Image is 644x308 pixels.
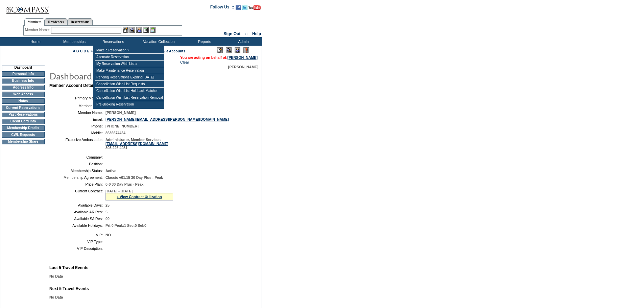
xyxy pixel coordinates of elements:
td: Web Access [2,92,45,97]
img: pgTtlDashboard.gif [49,69,184,82]
img: b_calculator.gif [150,27,156,33]
img: Impersonate [235,47,240,53]
td: Current Reservations [2,105,45,111]
div: No Data [49,295,258,299]
td: Credit Card Info [2,119,45,124]
td: VIP: [52,233,103,237]
span: 5 [105,210,108,214]
a: Members [24,18,45,26]
img: Impersonate [136,27,142,33]
td: CWL Requests [2,132,45,138]
td: VIP Type: [52,240,103,244]
td: Member Since: [52,104,103,108]
img: Subscribe to our YouTube Channel [248,5,261,10]
img: View Mode [226,47,232,53]
div: No Data [49,274,258,278]
td: Past Reservations [2,112,45,117]
a: Follow us on Twitter [242,7,247,11]
td: Price Plan: [52,182,103,186]
img: Follow us on Twitter [242,5,247,10]
td: Cancellation Wish List Holdback Matches [95,88,164,94]
td: Make a Reservation » [95,47,164,54]
td: Phone: [52,124,103,128]
a: Clear [180,60,189,64]
td: Available SA Res: [52,217,103,221]
td: Mobile: [52,131,103,135]
span: Administrator, Member Services 303.226.4031 [105,138,168,150]
span: Active [105,169,116,173]
span: [PHONE_NUMBER] [105,124,139,128]
span: [PERSON_NAME] [228,65,258,69]
td: Available AR Res: [52,210,103,214]
td: Membership Share [2,139,45,144]
td: Primary Member: [52,95,103,101]
td: Membership Agreement: [52,175,103,180]
td: Exclusive Ambassador: [52,138,103,150]
td: Member Name: [52,111,103,115]
img: Reservations [143,27,149,33]
td: Cancellation Wish List Reservation Removal [95,94,164,101]
a: [EMAIL_ADDRESS][DOMAIN_NAME] [105,142,168,146]
td: Company: [52,155,103,159]
td: Alternate Reservation [95,54,164,61]
span: :: [245,31,248,36]
img: b_edit.gif [123,27,128,33]
td: Home [15,37,54,46]
div: Member Name: [25,27,51,33]
img: View [129,27,135,33]
td: Membership Details [2,125,45,131]
a: ER Accounts [163,49,185,53]
a: Reservations [67,18,93,25]
td: Email: [52,117,103,121]
span: You are acting on behalf of: [180,55,258,60]
td: Pre-Booking Reservation [95,101,164,108]
span: 99 [105,217,110,221]
b: Last 5 Travel Events [49,265,88,270]
td: Cancellation Wish List Requests [95,81,164,88]
span: [PERSON_NAME] [105,111,136,115]
span: 25 [105,203,110,207]
img: Edit Mode [217,47,223,53]
td: Current Contract: [52,189,103,200]
img: Become our fan on Facebook [236,5,241,10]
td: Available Holidays: [52,223,103,228]
span: [DATE] - [DATE] [105,189,133,193]
a: [PERSON_NAME][EMAIL_ADDRESS][PERSON_NAME][DOMAIN_NAME] [105,117,229,121]
b: Next 5 Travel Events [49,286,89,291]
td: Business Info [2,78,45,84]
td: Admin [223,37,262,46]
a: » View Contract Utilization [117,195,162,199]
span: NO [105,233,111,237]
td: Reports [184,37,223,46]
a: D [84,49,86,53]
a: B [76,49,79,53]
a: Residences [45,18,67,25]
span: 8636674464 [105,131,125,135]
a: Sign Out [223,31,240,36]
a: Help [252,31,261,36]
td: Available Days: [52,203,103,207]
a: Subscribe to our YouTube Channel [248,7,261,11]
td: Memberships [54,37,93,46]
td: Make Maintenance Reservation [95,67,164,74]
span: Pri:0 Peak:1 Sec:0 Sel:0 [105,223,146,228]
a: A [73,49,75,53]
span: Classic v01.15 30 Day Plus - Peak [105,175,163,180]
td: VIP Description: [52,246,103,251]
td: Dashboard [2,65,45,70]
a: F [91,49,93,53]
td: Vacation Collection [132,37,184,46]
td: Address Info [2,85,45,90]
td: Notes [2,98,45,104]
td: Membership Status: [52,169,103,173]
td: Position: [52,162,103,166]
td: Reservations [93,37,132,46]
a: E [87,49,90,53]
a: [PERSON_NAME] [228,55,258,60]
a: Become our fan on Facebook [236,7,241,11]
td: My Reservation Wish List » [95,61,164,67]
td: Follow Us :: [210,4,234,12]
b: Member Account Details [49,83,97,88]
td: Personal Info [2,71,45,77]
a: C [80,49,82,53]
